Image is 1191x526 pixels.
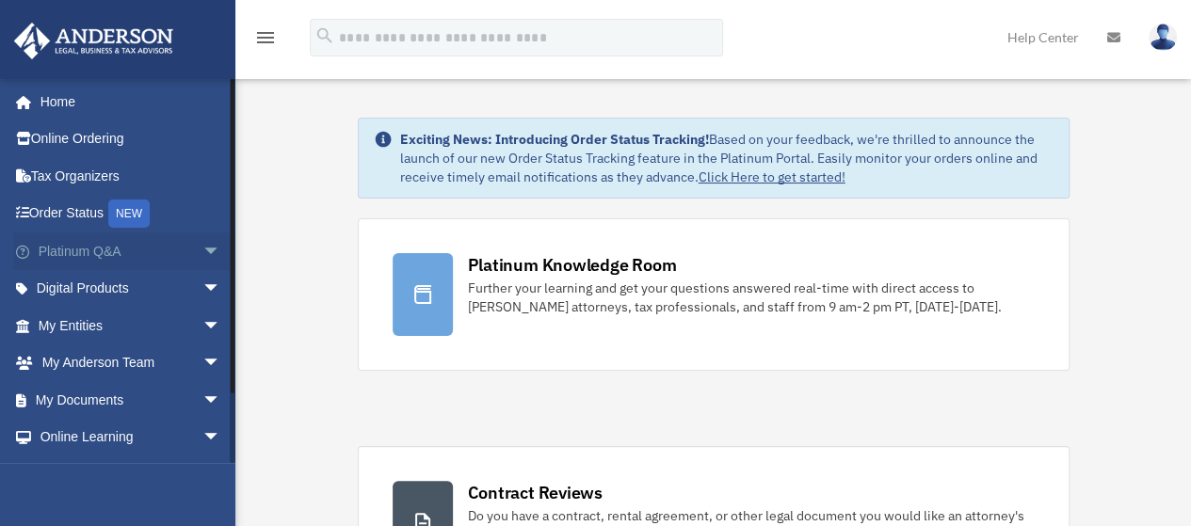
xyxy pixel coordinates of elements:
[13,195,249,233] a: Order StatusNEW
[699,168,845,185] a: Click Here to get started!
[13,381,249,419] a: My Documentsarrow_drop_down
[108,199,150,228] div: NEW
[468,253,677,277] div: Platinum Knowledge Room
[13,307,249,344] a: My Entitiesarrow_drop_down
[254,26,277,49] i: menu
[254,33,277,49] a: menu
[314,25,335,46] i: search
[13,455,249,493] a: Billingarrow_drop_down
[13,232,249,270] a: Platinum Q&Aarrow_drop_down
[202,419,240,457] span: arrow_drop_down
[1149,24,1177,51] img: User Pic
[202,455,240,494] span: arrow_drop_down
[202,232,240,271] span: arrow_drop_down
[202,270,240,309] span: arrow_drop_down
[13,419,249,456] a: Online Learningarrow_drop_down
[13,157,249,195] a: Tax Organizers
[202,307,240,345] span: arrow_drop_down
[13,120,249,158] a: Online Ordering
[8,23,179,59] img: Anderson Advisors Platinum Portal
[400,130,1054,186] div: Based on your feedback, we're thrilled to announce the launch of our new Order Status Tracking fe...
[13,344,249,382] a: My Anderson Teamarrow_drop_down
[358,218,1070,371] a: Platinum Knowledge Room Further your learning and get your questions answered real-time with dire...
[400,131,709,148] strong: Exciting News: Introducing Order Status Tracking!
[13,83,240,120] a: Home
[202,381,240,420] span: arrow_drop_down
[468,481,603,504] div: Contract Reviews
[13,270,249,308] a: Digital Productsarrow_drop_down
[202,344,240,383] span: arrow_drop_down
[468,279,1035,316] div: Further your learning and get your questions answered real-time with direct access to [PERSON_NAM...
